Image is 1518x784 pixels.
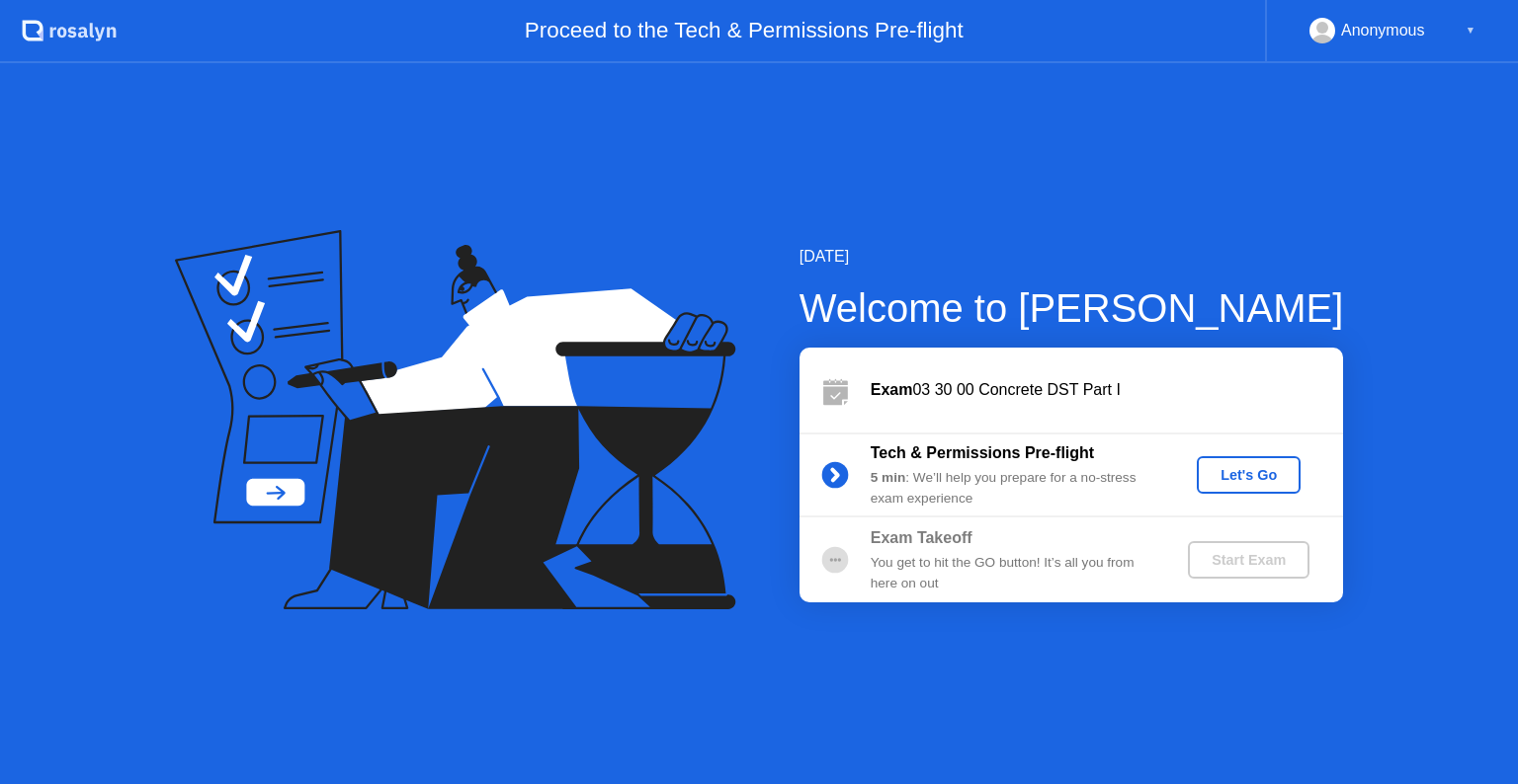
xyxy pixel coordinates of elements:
div: Anonymous [1341,18,1425,43]
button: Let's Go [1197,456,1301,494]
b: Exam Takeoff [871,529,972,546]
div: 03 30 00 Concrete DST Part I [871,378,1343,402]
div: [DATE] [800,245,1344,269]
div: ▼ [1466,18,1476,43]
div: Start Exam [1196,552,1302,568]
b: Exam [871,381,913,398]
b: Tech & Permissions Pre-flight [871,444,1094,461]
button: Start Exam [1188,541,1309,579]
div: You get to hit the GO button! It’s all you from here on out [871,553,1155,593]
div: Let's Go [1205,467,1293,483]
b: 5 min [871,470,906,485]
div: Welcome to [PERSON_NAME] [800,278,1344,338]
div: : We’ll help you prepare for a no-stress exam experience [871,468,1155,509]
